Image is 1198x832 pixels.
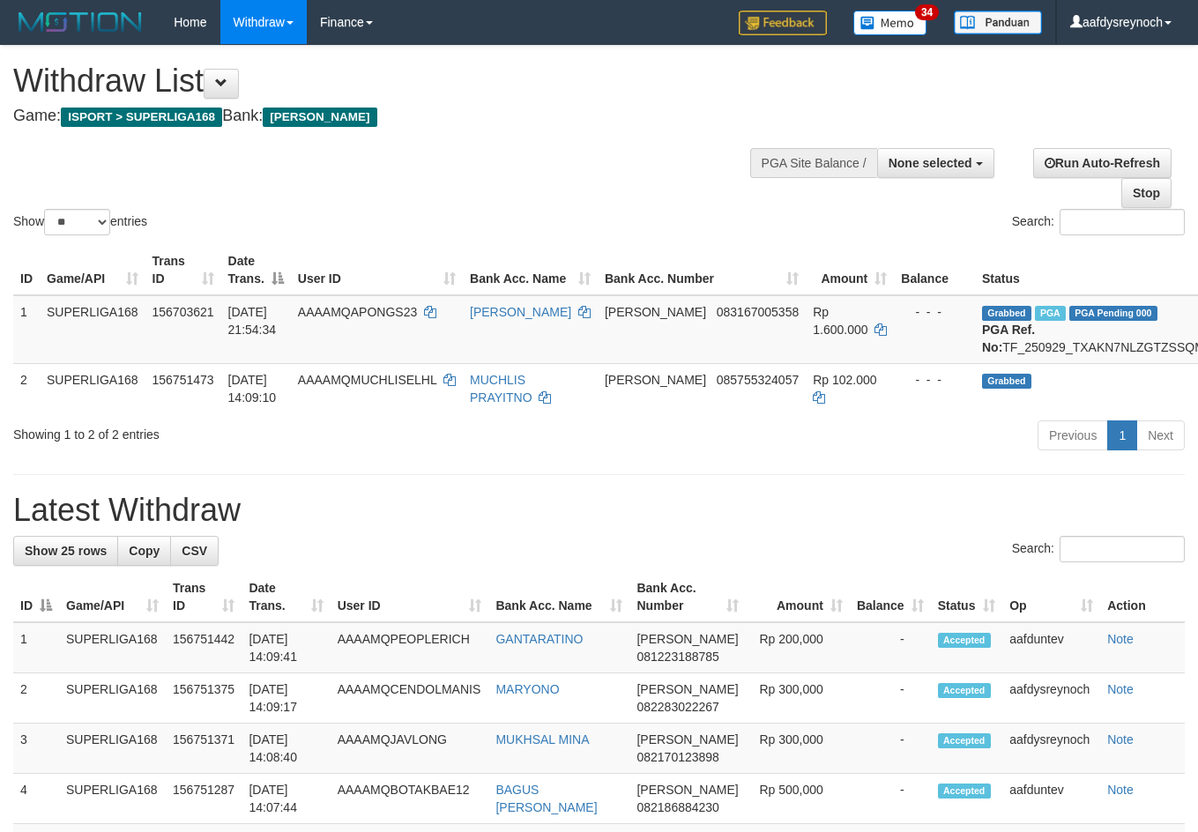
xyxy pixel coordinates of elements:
span: 34 [915,4,939,20]
td: 156751375 [166,673,242,724]
th: Amount: activate to sort column ascending [806,245,894,295]
h1: Withdraw List [13,63,781,99]
img: Button%20Memo.svg [853,11,927,35]
th: Bank Acc. Name: activate to sort column ascending [488,572,629,622]
td: 2 [13,363,40,413]
td: [DATE] 14:09:41 [242,622,330,673]
td: 4 [13,774,59,824]
span: Copy 082283022267 to clipboard [636,700,718,714]
td: 156751442 [166,622,242,673]
span: [PERSON_NAME] [636,783,738,797]
td: - [850,622,931,673]
td: [DATE] 14:08:40 [242,724,330,774]
th: Balance: activate to sort column ascending [850,572,931,622]
img: Feedback.jpg [739,11,827,35]
img: panduan.png [954,11,1042,34]
td: 1 [13,295,40,364]
td: - [850,724,931,774]
a: Note [1107,783,1134,797]
button: None selected [877,148,994,178]
td: AAAAMQPEOPLERICH [331,622,489,673]
th: Bank Acc. Name: activate to sort column ascending [463,245,598,295]
th: Date Trans.: activate to sort column descending [221,245,291,295]
a: Stop [1121,178,1172,208]
a: Next [1136,420,1185,450]
td: 2 [13,673,59,724]
a: MARYONO [495,682,559,696]
span: Accepted [938,683,991,698]
a: GANTARATINO [495,632,583,646]
span: AAAAMQAPONGS23 [298,305,417,319]
td: - [850,673,931,724]
span: Copy 081223188785 to clipboard [636,650,718,664]
label: Search: [1012,209,1185,235]
td: [DATE] 14:09:17 [242,673,330,724]
td: aafduntev [1002,622,1100,673]
td: [DATE] 14:07:44 [242,774,330,824]
span: AAAAMQMUCHLISELHL [298,373,436,387]
td: Rp 300,000 [746,673,850,724]
span: Copy 083167005358 to clipboard [717,305,799,319]
a: BAGUS [PERSON_NAME] [495,783,597,814]
span: Accepted [938,784,991,799]
div: - - - [901,371,968,389]
th: Game/API: activate to sort column ascending [40,245,145,295]
td: AAAAMQCENDOLMANIS [331,673,489,724]
span: [PERSON_NAME] [636,682,738,696]
th: ID: activate to sort column descending [13,572,59,622]
td: aafdysreynoch [1002,673,1100,724]
th: Amount: activate to sort column ascending [746,572,850,622]
span: [PERSON_NAME] [636,632,738,646]
div: Showing 1 to 2 of 2 entries [13,419,486,443]
span: [PERSON_NAME] [605,305,706,319]
td: 1 [13,622,59,673]
span: Rp 102.000 [813,373,876,387]
span: Grabbed [982,374,1031,389]
a: Run Auto-Refresh [1033,148,1172,178]
a: Previous [1038,420,1108,450]
span: [PERSON_NAME] [636,732,738,747]
span: [DATE] 14:09:10 [228,373,277,405]
span: CSV [182,544,207,558]
td: SUPERLIGA168 [59,724,166,774]
span: None selected [889,156,972,170]
h4: Game: Bank: [13,108,781,125]
span: Grabbed [982,306,1031,321]
label: Show entries [13,209,147,235]
td: - [850,774,931,824]
label: Search: [1012,536,1185,562]
a: MUCHLIS PRAYITNO [470,373,532,405]
a: CSV [170,536,219,566]
th: Trans ID: activate to sort column ascending [145,245,221,295]
input: Search: [1060,536,1185,562]
img: MOTION_logo.png [13,9,147,35]
select: Showentries [44,209,110,235]
th: Trans ID: activate to sort column ascending [166,572,242,622]
td: aafduntev [1002,774,1100,824]
td: SUPERLIGA168 [40,363,145,413]
th: ID [13,245,40,295]
a: Note [1107,732,1134,747]
input: Search: [1060,209,1185,235]
span: Marked by aafchhiseyha [1035,306,1066,321]
td: aafdysreynoch [1002,724,1100,774]
span: Copy 082170123898 to clipboard [636,750,718,764]
td: SUPERLIGA168 [40,295,145,364]
td: Rp 200,000 [746,622,850,673]
td: Rp 300,000 [746,724,850,774]
td: SUPERLIGA168 [59,673,166,724]
a: MUKHSAL MINA [495,732,589,747]
span: Copy [129,544,160,558]
th: Date Trans.: activate to sort column ascending [242,572,330,622]
span: [PERSON_NAME] [605,373,706,387]
td: AAAAMQJAVLONG [331,724,489,774]
span: [PERSON_NAME] [263,108,376,127]
th: Bank Acc. Number: activate to sort column ascending [598,245,806,295]
th: User ID: activate to sort column ascending [291,245,463,295]
span: Rp 1.600.000 [813,305,867,337]
a: [PERSON_NAME] [470,305,571,319]
span: [DATE] 21:54:34 [228,305,277,337]
div: - - - [901,303,968,321]
span: PGA Pending [1069,306,1157,321]
th: Bank Acc. Number: activate to sort column ascending [629,572,745,622]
